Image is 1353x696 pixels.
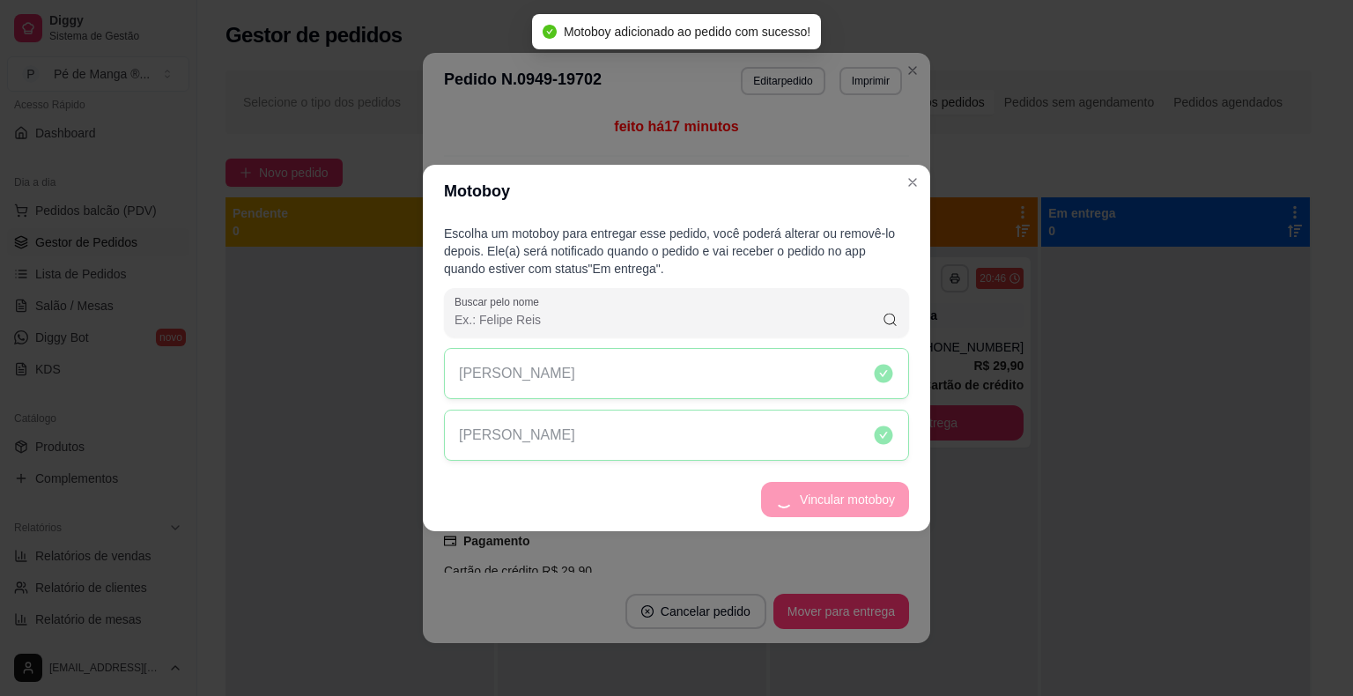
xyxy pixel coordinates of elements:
button: Close [898,168,927,196]
span: Motoboy adicionado ao pedido com sucesso! [564,25,810,39]
header: Motoboy [423,165,930,218]
span: check-circle [543,25,557,39]
p: [PERSON_NAME] [459,363,575,384]
p: Escolha um motoboy para entregar esse pedido, você poderá alterar ou removê-lo depois. Ele(a) ser... [444,225,909,278]
input: Buscar pelo nome [455,311,882,329]
p: [PERSON_NAME] [459,425,575,446]
label: Buscar pelo nome [455,294,545,309]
